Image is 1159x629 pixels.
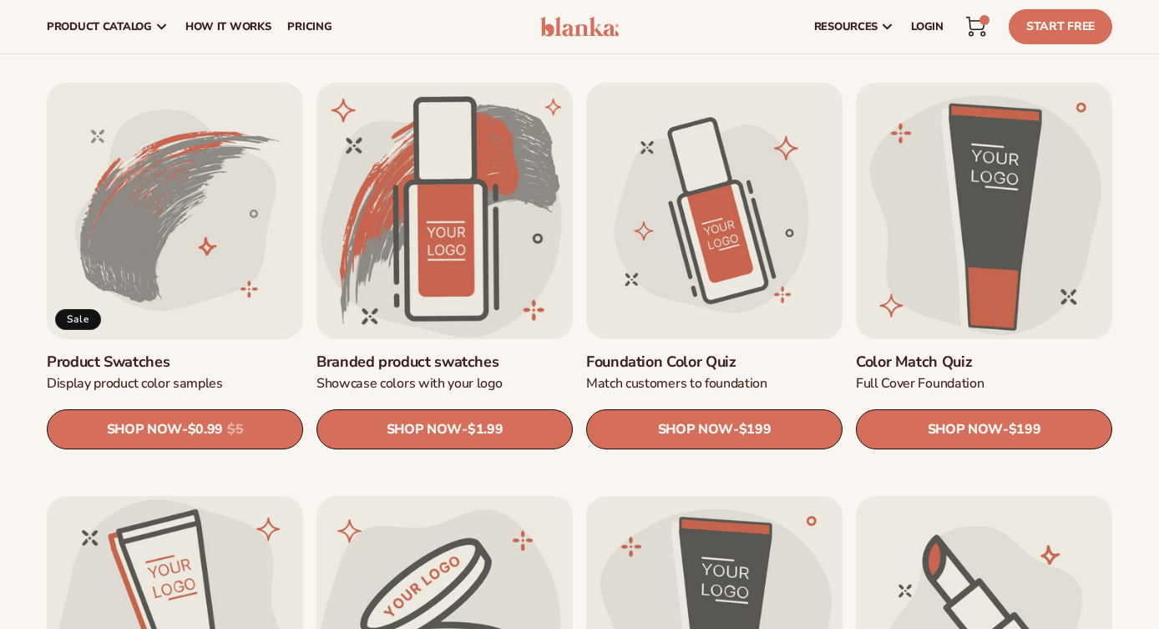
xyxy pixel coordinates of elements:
a: Foundation Color Quiz [586,353,843,372]
a: SHOP NOW- $1.99 [316,409,573,449]
a: SHOP NOW- $199 [856,409,1112,449]
span: SHOP NOW [928,421,1003,437]
span: $1.99 [468,422,503,438]
a: Start Free [1009,9,1112,44]
s: $5 [227,422,243,438]
span: $199 [1009,422,1041,438]
span: $0.99 [188,422,223,438]
a: SHOP NOW- $0.99 $5 [47,409,303,449]
a: Color Match Quiz [856,353,1112,372]
span: SHOP NOW [387,421,462,437]
span: How It Works [185,20,271,33]
span: $199 [739,422,772,438]
span: 1 [984,15,984,25]
span: product catalog [47,20,152,33]
span: LOGIN [911,20,944,33]
span: pricing [287,20,332,33]
a: Branded product swatches [316,353,573,372]
img: logo [540,17,619,37]
span: SHOP NOW [107,421,182,437]
span: SHOP NOW [658,421,733,437]
span: resources [814,20,878,33]
a: Product Swatches [47,353,303,372]
a: SHOP NOW- $199 [586,409,843,449]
